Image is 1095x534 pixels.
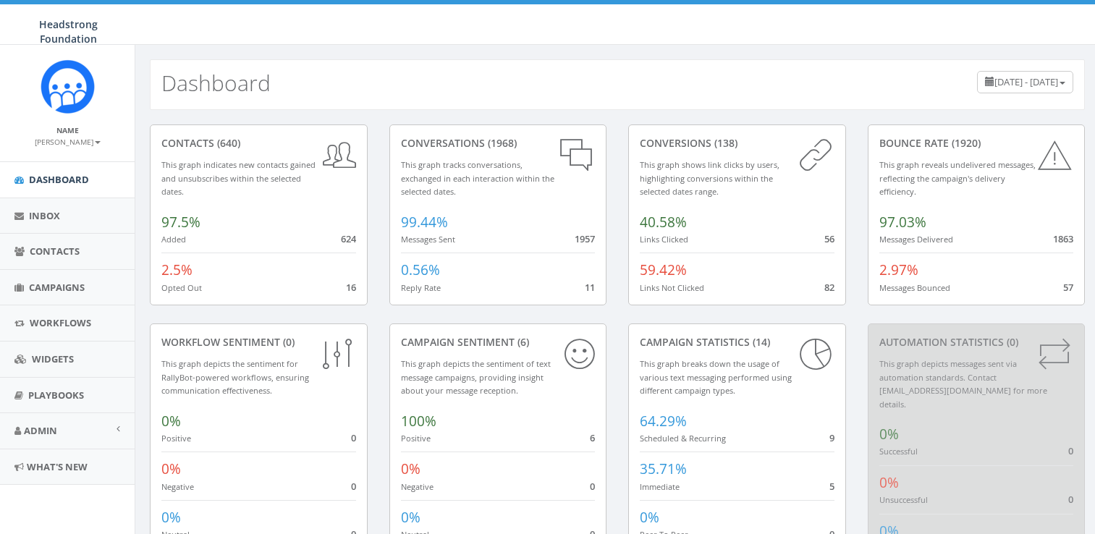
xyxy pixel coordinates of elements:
small: This graph depicts the sentiment for RallyBot-powered workflows, ensuring communication effective... [161,358,309,396]
small: Scheduled & Recurring [640,433,726,444]
div: Campaign Statistics [640,335,834,349]
span: What's New [27,460,88,473]
span: Campaigns [29,281,85,294]
small: This graph indicates new contacts gained and unsubscribes within the selected dates. [161,159,316,197]
div: Automation Statistics [879,335,1074,349]
span: 0% [879,473,899,492]
small: This graph reveals undelivered messages, reflecting the campaign's delivery efficiency. [879,159,1036,197]
small: This graph tracks conversations, exchanged in each interaction within the selected dates. [401,159,554,197]
span: Headstrong Foundation [39,17,98,46]
span: 64.29% [640,412,687,431]
span: (0) [1004,335,1018,349]
span: [DATE] - [DATE] [994,75,1058,88]
small: [PERSON_NAME] [35,137,101,147]
a: [PERSON_NAME] [35,135,101,148]
small: This graph shows link clicks by users, highlighting conversions within the selected dates range. [640,159,779,197]
small: Links Not Clicked [640,282,704,293]
span: Workflows [30,316,91,329]
small: This graph depicts messages sent via automation standards. Contact [EMAIL_ADDRESS][DOMAIN_NAME] f... [879,358,1047,410]
small: Messages Bounced [879,282,950,293]
span: (1920) [949,136,981,150]
span: 0 [351,431,356,444]
span: (0) [280,335,295,349]
span: 59.42% [640,260,687,279]
small: Positive [161,433,191,444]
small: Messages Delivered [879,234,953,245]
span: 0.56% [401,260,440,279]
div: Bounce Rate [879,136,1074,151]
span: 5 [829,480,834,493]
span: Playbooks [28,389,84,402]
small: This graph depicts the sentiment of text message campaigns, providing insight about your message ... [401,358,551,396]
span: 40.58% [640,213,687,232]
span: Contacts [30,245,80,258]
span: 0% [401,459,420,478]
small: Links Clicked [640,234,688,245]
span: 1863 [1053,232,1073,245]
div: Campaign Sentiment [401,335,596,349]
span: (14) [750,335,770,349]
span: 6 [590,431,595,444]
div: conversions [640,136,834,151]
span: 57 [1063,281,1073,294]
span: 0 [1068,493,1073,506]
span: 0% [161,508,181,527]
small: Messages Sent [401,234,455,245]
small: This graph breaks down the usage of various text messaging performed using different campaign types. [640,358,792,396]
span: (640) [214,136,240,150]
small: Added [161,234,186,245]
span: 0% [161,412,181,431]
span: 9 [829,431,834,444]
span: 0% [640,508,659,527]
span: 99.44% [401,213,448,232]
span: 97.03% [879,213,926,232]
span: 97.5% [161,213,200,232]
span: (6) [515,335,529,349]
h2: Dashboard [161,71,271,95]
span: 0 [590,480,595,493]
div: contacts [161,136,356,151]
small: Negative [161,481,194,492]
small: Opted Out [161,282,202,293]
span: 11 [585,281,595,294]
small: Successful [879,446,918,457]
span: 56 [824,232,834,245]
small: Immediate [640,481,680,492]
span: 100% [401,412,436,431]
small: Name [56,125,79,135]
span: 35.71% [640,459,687,478]
span: Inbox [29,209,60,222]
span: 0 [1068,444,1073,457]
span: 0% [401,508,420,527]
div: Workflow Sentiment [161,335,356,349]
small: Positive [401,433,431,444]
span: 0% [879,425,899,444]
span: 2.5% [161,260,193,279]
span: 82 [824,281,834,294]
span: Widgets [32,352,74,365]
span: 16 [346,281,356,294]
span: (1968) [485,136,517,150]
span: 1957 [575,232,595,245]
span: Admin [24,424,57,437]
div: conversations [401,136,596,151]
span: (138) [711,136,737,150]
small: Unsuccessful [879,494,928,505]
small: Negative [401,481,434,492]
span: Dashboard [29,173,89,186]
small: Reply Rate [401,282,441,293]
span: 0 [351,480,356,493]
img: Rally_platform_Icon_1.png [41,59,95,114]
span: 0% [161,459,181,478]
span: 2.97% [879,260,918,279]
span: 624 [341,232,356,245]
